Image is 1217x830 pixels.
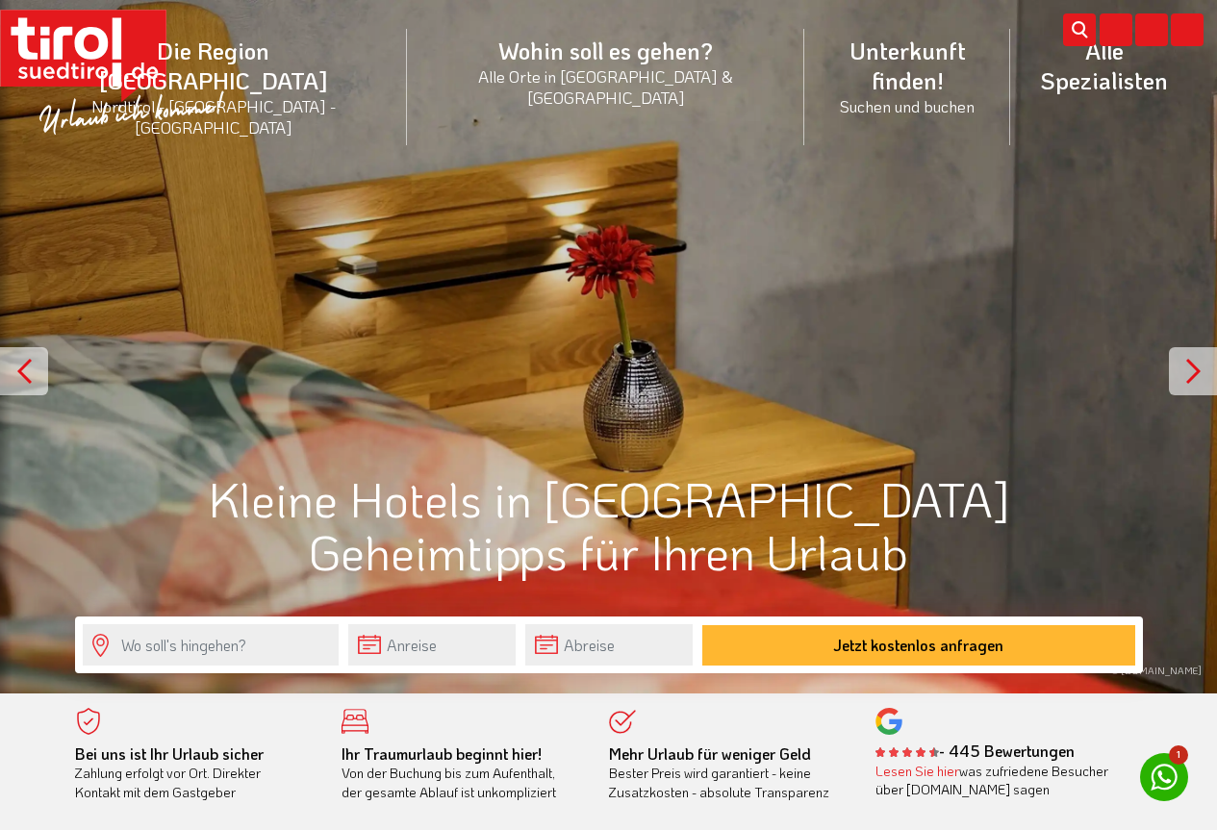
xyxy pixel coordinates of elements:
h1: Kleine Hotels in [GEOGRAPHIC_DATA] Geheimtipps für Ihren Urlaub [75,472,1143,578]
a: Wohin soll es gehen?Alle Orte in [GEOGRAPHIC_DATA] & [GEOGRAPHIC_DATA] [407,14,804,129]
div: Von der Buchung bis zum Aufenthalt, der gesamte Ablauf ist unkompliziert [342,744,580,802]
i: Fotogalerie [1135,13,1168,46]
div: Bester Preis wird garantiert - keine Zusatzkosten - absolute Transparenz [609,744,848,802]
div: Zahlung erfolgt vor Ort. Direkter Kontakt mit dem Gastgeber [75,744,314,802]
b: Ihr Traumurlaub beginnt hier! [342,743,542,764]
a: Die Region [GEOGRAPHIC_DATA]Nordtirol - [GEOGRAPHIC_DATA] - [GEOGRAPHIC_DATA] [19,14,407,160]
input: Anreise [348,624,516,666]
small: Alle Orte in [GEOGRAPHIC_DATA] & [GEOGRAPHIC_DATA] [430,65,781,108]
a: 1 [1140,753,1188,801]
b: Bei uns ist Ihr Urlaub sicher [75,743,264,764]
i: Karte öffnen [1100,13,1132,46]
small: Nordtirol - [GEOGRAPHIC_DATA] - [GEOGRAPHIC_DATA] [42,95,384,138]
input: Abreise [525,624,693,666]
a: Alle Spezialisten [1010,14,1198,116]
b: - 445 Bewertungen [875,741,1075,761]
a: Unterkunft finden!Suchen und buchen [804,14,1010,138]
small: Suchen und buchen [827,95,987,116]
button: Jetzt kostenlos anfragen [702,625,1135,666]
i: Kontakt [1171,13,1204,46]
b: Mehr Urlaub für weniger Geld [609,743,811,764]
input: Wo soll's hingehen? [83,624,339,666]
a: Lesen Sie hier [875,762,959,780]
div: was zufriedene Besucher über [DOMAIN_NAME] sagen [875,762,1114,799]
span: 1 [1169,745,1188,765]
